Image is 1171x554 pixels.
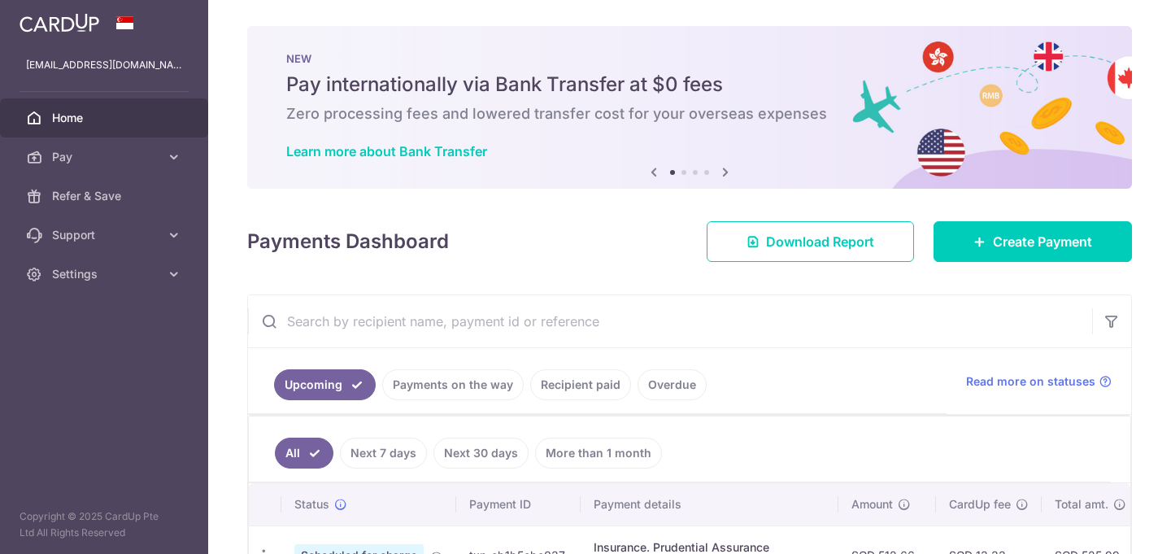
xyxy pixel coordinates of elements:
input: Search by recipient name, payment id or reference [248,295,1092,347]
a: Upcoming [274,369,376,400]
img: Bank transfer banner [247,26,1132,189]
span: Create Payment [993,232,1092,251]
span: Read more on statuses [966,373,1095,390]
th: Payment ID [456,483,581,526]
span: Download Report [766,232,874,251]
span: Total amt. [1055,496,1108,513]
span: Settings [52,266,159,282]
span: Home [52,110,159,126]
span: Pay [52,149,159,165]
a: Payments on the way [382,369,524,400]
a: Next 7 days [340,438,427,469]
h5: Pay internationally via Bank Transfer at $0 fees [286,72,1093,98]
a: Overdue [638,369,707,400]
th: Payment details [581,483,838,526]
a: Download Report [707,221,914,262]
h6: Zero processing fees and lowered transfer cost for your overseas expenses [286,104,1093,124]
p: [EMAIL_ADDRESS][DOMAIN_NAME] [26,57,182,73]
span: Refer & Save [52,188,159,204]
a: Create Payment [934,221,1132,262]
span: Status [294,496,329,513]
a: More than 1 month [535,438,662,469]
img: CardUp [20,13,99,33]
a: Read more on statuses [966,373,1112,390]
p: NEW [286,52,1093,65]
a: Next 30 days [433,438,529,469]
span: CardUp fee [949,496,1011,513]
h4: Payments Dashboard [247,227,449,256]
a: Recipient paid [530,369,631,400]
span: Amount [851,496,893,513]
a: Learn more about Bank Transfer [286,143,487,159]
a: All [275,438,333,469]
span: Support [52,227,159,243]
